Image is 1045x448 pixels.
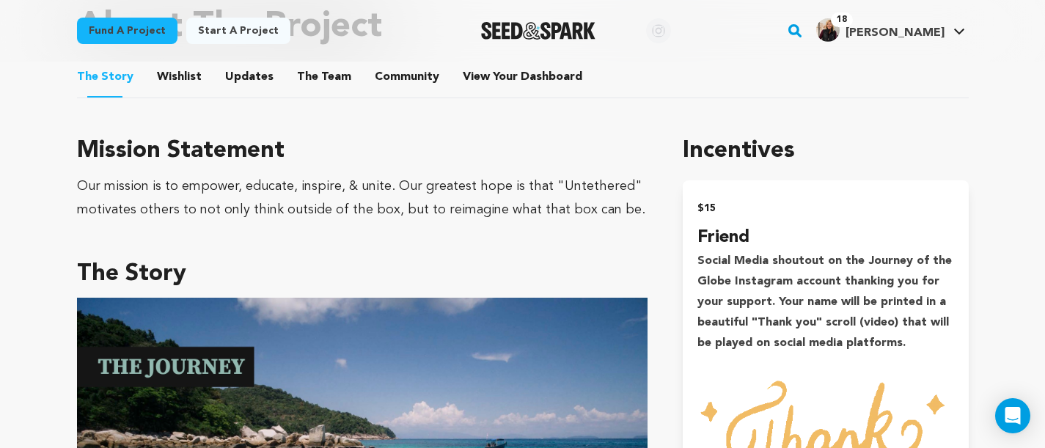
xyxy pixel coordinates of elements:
span: 18 [831,12,853,27]
h1: Incentives [683,133,968,169]
span: Story [77,68,133,86]
span: The [297,68,318,86]
a: Start a project [186,18,290,44]
div: Open Intercom Messenger [995,398,1030,433]
strong: Social Media shoutout on the Journey of the Globe Instagram account thanking you for your support... [697,255,952,349]
h3: The Story [77,257,648,292]
span: Wishlist [157,68,202,86]
span: The [77,68,98,86]
span: Dashboard [521,68,582,86]
span: Updates [225,68,274,86]
span: Your [463,68,585,86]
h3: Mission Statement [77,133,648,169]
span: Aymie M.'s Profile [813,15,968,46]
a: ViewYourDashboard [463,68,585,86]
span: Team [297,68,351,86]
h4: Friend [697,224,953,251]
a: Fund a project [77,18,177,44]
img: Seed&Spark Logo Dark Mode [481,22,596,40]
span: [PERSON_NAME] [846,27,945,39]
a: Seed&Spark Homepage [481,22,596,40]
img: a0ddcb517b2b768f.png [816,18,840,42]
div: Aymie M.'s Profile [816,18,945,42]
h2: $15 [697,198,953,219]
div: Our mission is to empower, educate, inspire, & unite. Our greatest hope is that "Untethered" moti... [77,175,648,221]
a: Aymie M.'s Profile [813,15,968,42]
span: Community [375,68,439,86]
